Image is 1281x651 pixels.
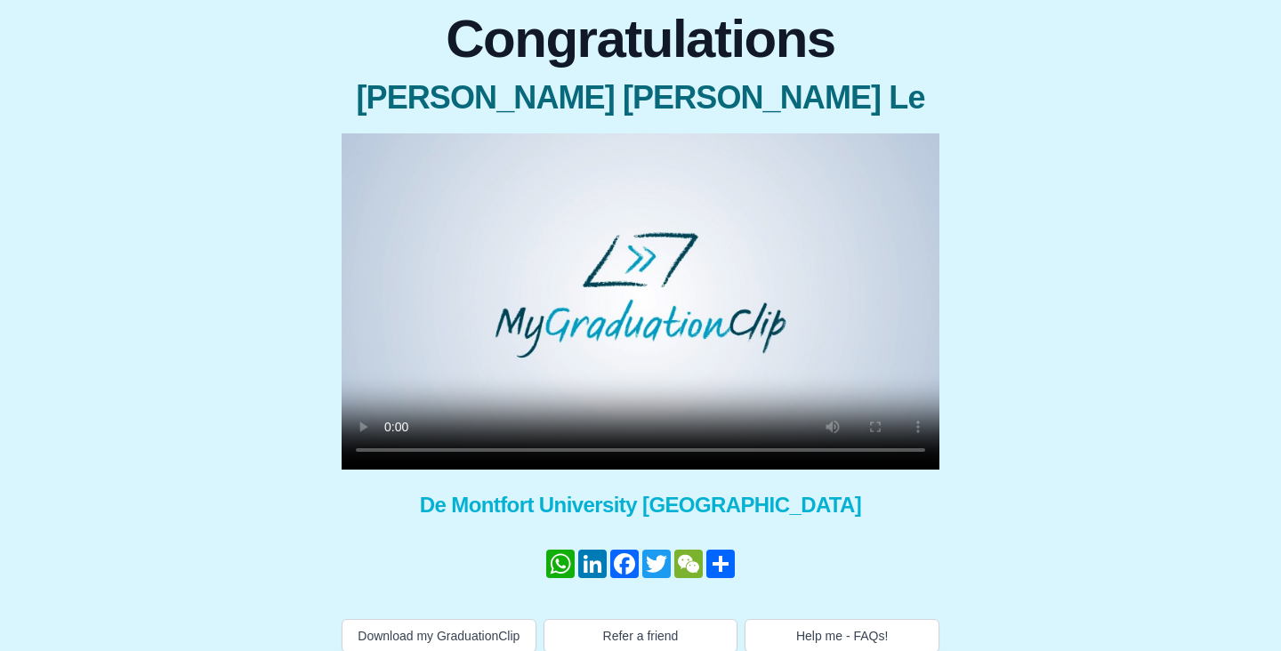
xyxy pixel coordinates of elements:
[640,550,673,578] a: Twitter
[576,550,608,578] a: LinkedIn
[342,491,939,519] span: De Montfort University [GEOGRAPHIC_DATA]
[673,550,705,578] a: WeChat
[608,550,640,578] a: Facebook
[544,550,576,578] a: WhatsApp
[342,12,939,66] span: Congratulations
[705,550,737,578] a: Chia sẻ
[342,80,939,116] span: [PERSON_NAME] [PERSON_NAME] Le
